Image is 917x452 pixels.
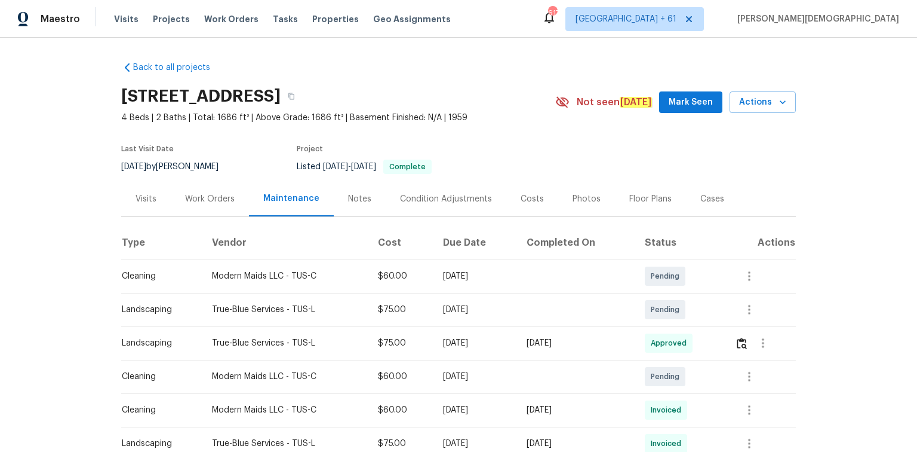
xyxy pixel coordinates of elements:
[368,226,433,259] th: Cost
[521,193,544,205] div: Costs
[153,13,190,25] span: Projects
[527,404,626,416] div: [DATE]
[573,193,601,205] div: Photos
[659,91,722,114] button: Mark Seen
[378,304,424,316] div: $75.00
[651,371,684,383] span: Pending
[576,13,676,25] span: [GEOGRAPHIC_DATA] + 61
[351,163,376,171] span: [DATE]
[281,85,302,107] button: Copy Address
[373,13,451,25] span: Geo Assignments
[114,13,139,25] span: Visits
[121,112,555,124] span: 4 Beds | 2 Baths | Total: 1686 ft² | Above Grade: 1686 ft² | Basement Finished: N/A | 1959
[669,95,713,110] span: Mark Seen
[348,193,371,205] div: Notes
[443,337,507,349] div: [DATE]
[121,163,146,171] span: [DATE]
[212,404,359,416] div: Modern Maids LLC - TUS-C
[121,62,236,74] a: Back to all projects
[620,97,652,108] em: [DATE]
[651,337,691,349] span: Approved
[443,438,507,450] div: [DATE]
[122,404,193,416] div: Cleaning
[629,193,672,205] div: Floor Plans
[739,95,786,110] span: Actions
[730,91,796,114] button: Actions
[212,270,359,282] div: Modern Maids LLC - TUS-C
[378,371,424,383] div: $60.00
[122,438,193,450] div: Landscaping
[577,96,652,108] span: Not seen
[212,371,359,383] div: Modern Maids LLC - TUS-C
[41,13,80,25] span: Maestro
[433,226,517,259] th: Due Date
[651,304,684,316] span: Pending
[725,226,796,259] th: Actions
[443,371,507,383] div: [DATE]
[443,404,507,416] div: [DATE]
[527,337,626,349] div: [DATE]
[517,226,635,259] th: Completed On
[212,337,359,349] div: True-Blue Services - TUS-L
[122,304,193,316] div: Landscaping
[635,226,725,259] th: Status
[323,163,348,171] span: [DATE]
[378,270,424,282] div: $60.00
[212,438,359,450] div: True-Blue Services - TUS-L
[121,226,202,259] th: Type
[122,270,193,282] div: Cleaning
[204,13,259,25] span: Work Orders
[735,329,749,358] button: Review Icon
[527,438,626,450] div: [DATE]
[121,145,174,152] span: Last Visit Date
[312,13,359,25] span: Properties
[263,193,319,204] div: Maintenance
[443,304,507,316] div: [DATE]
[700,193,724,205] div: Cases
[443,270,507,282] div: [DATE]
[212,304,359,316] div: True-Blue Services - TUS-L
[297,163,432,171] span: Listed
[185,193,235,205] div: Work Orders
[121,160,233,174] div: by [PERSON_NAME]
[202,226,368,259] th: Vendor
[400,193,492,205] div: Condition Adjustments
[273,15,298,23] span: Tasks
[384,163,430,170] span: Complete
[122,371,193,383] div: Cleaning
[651,404,686,416] span: Invoiced
[136,193,156,205] div: Visits
[122,337,193,349] div: Landscaping
[378,337,424,349] div: $75.00
[737,338,747,349] img: Review Icon
[651,270,684,282] span: Pending
[733,13,899,25] span: [PERSON_NAME][DEMOGRAPHIC_DATA]
[548,7,556,19] div: 617
[297,145,323,152] span: Project
[378,438,424,450] div: $75.00
[121,90,281,102] h2: [STREET_ADDRESS]
[651,438,686,450] span: Invoiced
[323,163,376,171] span: -
[378,404,424,416] div: $60.00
